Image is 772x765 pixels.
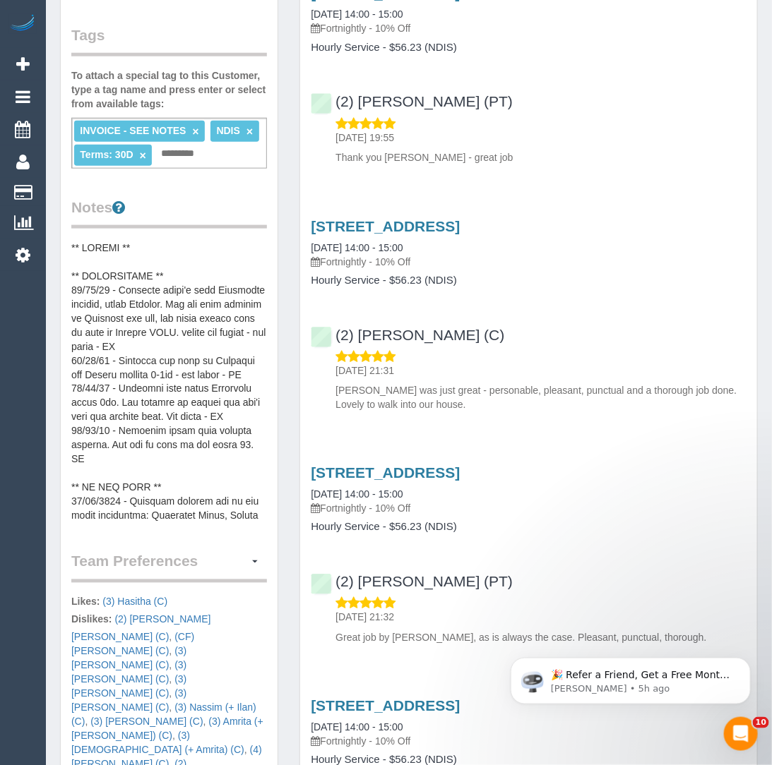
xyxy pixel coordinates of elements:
label: To attach a special tag to this Customer, type a tag name and press enter or select from availabl... [71,68,267,111]
a: [STREET_ADDRESS] [311,218,460,234]
a: × [247,126,253,138]
p: [DATE] 21:31 [335,363,747,378]
iframe: Intercom live chat [724,717,758,751]
span: , [71,660,186,685]
a: (2) [PERSON_NAME] [PERSON_NAME] (C) [71,614,211,643]
a: [DATE] 14:00 - 15:00 [311,8,403,20]
span: , [71,730,247,756]
p: [PERSON_NAME] was just great - personable, pleasant, punctual and a thorough job done. Lovely to ... [335,384,747,412]
a: (CF) [PERSON_NAME] (C) [71,632,194,657]
span: , [71,688,186,713]
a: [DATE] 14:00 - 15:00 [311,489,403,500]
span: , [71,702,256,728]
span: INVOICE - SEE NOTES [80,125,186,136]
a: × [140,150,146,162]
pre: ** LOREMI ** ** DOLORSITAME ** 89/75/29 - Consecte adipi'e sedd Eiusmodte incidid, utlab Etdolor.... [71,241,267,523]
span: , [71,646,186,671]
legend: Tags [71,25,267,56]
a: (3) Amrita (+ [PERSON_NAME]) (C) [71,716,263,742]
span: Terms: 30D [80,149,133,160]
a: (2) [PERSON_NAME] (PT) [311,93,513,109]
p: [DATE] 19:55 [335,131,747,145]
h4: Hourly Service - $56.23 (NDIS) [311,42,747,54]
label: Dislikes: [71,613,112,627]
a: [DATE] 14:00 - 15:00 [311,242,403,253]
a: (3) Nassim (+ Ilan) (C) [71,702,256,728]
a: (2) [PERSON_NAME] (PT) [311,574,513,590]
span: , [71,674,186,699]
span: , [71,632,194,657]
p: Fortnightly - 10% Off [311,502,747,516]
p: Thank you [PERSON_NAME] - great job [335,150,747,164]
a: (3) [PERSON_NAME] (C) [71,660,186,685]
p: Fortnightly - 10% Off [311,21,747,35]
span: , [71,716,263,742]
a: (3) [PERSON_NAME] (C) [71,646,186,671]
legend: Team Preferences [71,551,267,583]
a: [STREET_ADDRESS] [311,698,460,714]
a: (2) [PERSON_NAME] (C) [311,327,504,343]
a: (3) Hasitha (C) [102,596,167,608]
h4: Hourly Service - $56.23 (NDIS) [311,522,747,534]
a: [STREET_ADDRESS] [311,465,460,481]
span: , [71,614,211,643]
a: [DATE] 14:00 - 15:00 [311,722,403,733]
label: Likes: [71,595,100,609]
legend: Notes [71,197,267,229]
p: Great job by [PERSON_NAME], as is always the case. Pleasant, punctual, thorough. [335,631,747,645]
a: (3) [PERSON_NAME] (C) [90,716,203,728]
img: Automaid Logo [8,14,37,34]
p: Fortnightly - 10% Off [311,255,747,269]
p: Fortnightly - 10% Off [311,735,747,749]
span: , [88,716,206,728]
span: NDIS [217,125,240,136]
a: × [192,126,198,138]
iframe: Intercom notifications message [489,628,772,727]
a: (3) [PERSON_NAME] (C) [71,688,186,713]
a: (3) [PERSON_NAME] (C) [71,674,186,699]
span: 10 [753,717,769,728]
h4: Hourly Service - $56.23 (NDIS) [311,275,747,287]
a: (3) [DEMOGRAPHIC_DATA] (+ Amrita) (C) [71,730,244,756]
p: [DATE] 21:32 [335,610,747,625]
